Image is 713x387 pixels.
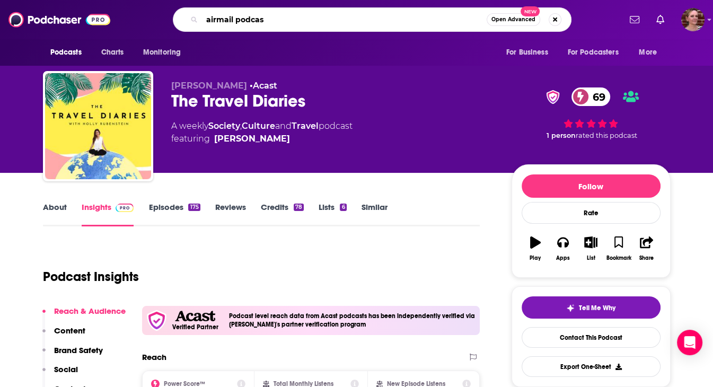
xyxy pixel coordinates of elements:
[522,327,661,348] a: Contact This Podcast
[652,11,668,29] a: Show notifications dropdown
[242,121,275,131] a: Culture
[587,255,595,261] div: List
[171,81,247,91] span: [PERSON_NAME]
[240,121,242,131] span: ,
[42,326,85,345] button: Content
[677,330,702,355] div: Open Intercom Messenger
[250,81,277,91] span: •
[499,42,561,63] button: open menu
[172,324,218,330] h5: Verified Partner
[543,90,563,104] img: verified Badge
[639,255,654,261] div: Share
[173,7,571,32] div: Search podcasts, credits, & more...
[576,131,637,139] span: rated this podcast
[579,304,615,312] span: Tell Me Why
[362,202,388,226] a: Similar
[681,8,705,31] img: User Profile
[43,42,95,63] button: open menu
[148,202,200,226] a: Episodes175
[605,230,632,268] button: Bookmark
[681,8,705,31] button: Show profile menu
[101,45,124,60] span: Charts
[215,202,246,226] a: Reviews
[626,11,644,29] a: Show notifications dropdown
[208,121,240,131] a: Society
[43,269,139,285] h1: Podcast Insights
[82,202,134,226] a: InsightsPodchaser Pro
[171,120,353,145] div: A weekly podcast
[54,306,126,316] p: Reach & Audience
[606,255,631,261] div: Bookmark
[188,204,200,211] div: 175
[214,133,290,145] div: [PERSON_NAME]
[229,312,476,328] h4: Podcast level reach data from Acast podcasts has been independently verified via [PERSON_NAME]'s ...
[292,121,319,131] a: Travel
[577,230,604,268] button: List
[522,202,661,224] div: Rate
[522,296,661,319] button: tell me why sparkleTell Me Why
[530,255,541,261] div: Play
[253,81,277,91] a: Acast
[681,8,705,31] span: Logged in as katharinemidas
[54,345,103,355] p: Brand Safety
[294,204,304,211] div: 78
[566,304,575,312] img: tell me why sparkle
[522,230,549,268] button: Play
[631,42,670,63] button: open menu
[45,73,151,179] img: The Travel Diaries
[136,42,195,63] button: open menu
[8,10,110,30] img: Podchaser - Follow, Share and Rate Podcasts
[547,131,576,139] span: 1 person
[42,364,78,384] button: Social
[171,133,353,145] span: featuring
[522,356,661,377] button: Export One-Sheet
[512,81,671,146] div: verified Badge69 1 personrated this podcast
[340,204,346,211] div: 6
[42,345,103,365] button: Brand Safety
[582,87,611,106] span: 69
[521,6,540,16] span: New
[116,204,134,212] img: Podchaser Pro
[261,202,304,226] a: Credits78
[146,310,167,331] img: verfied icon
[94,42,130,63] a: Charts
[522,174,661,198] button: Follow
[561,42,634,63] button: open menu
[639,45,657,60] span: More
[568,45,619,60] span: For Podcasters
[571,87,611,106] a: 69
[319,202,346,226] a: Lists6
[143,45,181,60] span: Monitoring
[202,11,487,28] input: Search podcasts, credits, & more...
[42,306,126,326] button: Reach & Audience
[175,311,215,322] img: Acast
[632,230,660,268] button: Share
[142,352,166,362] h2: Reach
[491,17,535,22] span: Open Advanced
[549,230,577,268] button: Apps
[50,45,82,60] span: Podcasts
[54,364,78,374] p: Social
[275,121,292,131] span: and
[43,202,67,226] a: About
[54,326,85,336] p: Content
[506,45,548,60] span: For Business
[556,255,570,261] div: Apps
[487,13,540,26] button: Open AdvancedNew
